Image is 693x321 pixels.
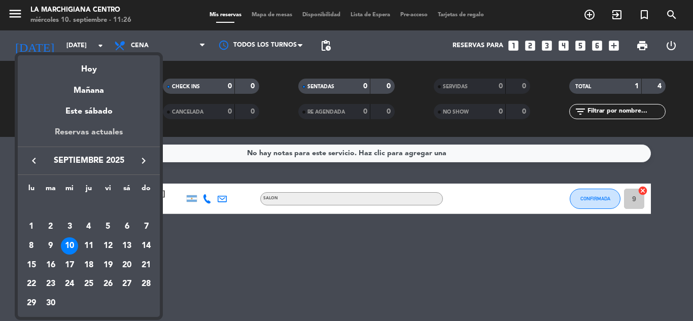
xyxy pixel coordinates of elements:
[99,218,117,235] div: 5
[28,155,40,167] i: keyboard_arrow_left
[60,275,79,294] td: 24 de septiembre de 2025
[22,198,156,218] td: SEP.
[41,183,60,198] th: martes
[118,218,135,235] div: 6
[42,218,59,235] div: 2
[61,257,78,274] div: 17
[118,183,137,198] th: sábado
[41,218,60,237] td: 2 de septiembre de 2025
[23,295,40,312] div: 29
[60,256,79,275] td: 17 de septiembre de 2025
[118,276,135,293] div: 27
[98,236,118,256] td: 12 de septiembre de 2025
[22,256,41,275] td: 15 de septiembre de 2025
[18,77,160,97] div: Mañana
[118,257,135,274] div: 20
[41,236,60,256] td: 9 de septiembre de 2025
[118,237,135,255] div: 13
[42,257,59,274] div: 16
[137,155,150,167] i: keyboard_arrow_right
[43,154,134,167] span: septiembre 2025
[41,294,60,313] td: 30 de septiembre de 2025
[137,257,155,274] div: 21
[42,276,59,293] div: 23
[99,257,117,274] div: 19
[18,55,160,76] div: Hoy
[60,218,79,237] td: 3 de septiembre de 2025
[98,183,118,198] th: viernes
[80,276,97,293] div: 25
[136,236,156,256] td: 14 de septiembre de 2025
[60,183,79,198] th: miércoles
[61,218,78,235] div: 3
[18,126,160,147] div: Reservas actuales
[136,218,156,237] td: 7 de septiembre de 2025
[79,256,98,275] td: 18 de septiembre de 2025
[79,275,98,294] td: 25 de septiembre de 2025
[22,183,41,198] th: lunes
[118,218,137,237] td: 6 de septiembre de 2025
[136,275,156,294] td: 28 de septiembre de 2025
[22,275,41,294] td: 22 de septiembre de 2025
[137,237,155,255] div: 14
[80,257,97,274] div: 18
[23,237,40,255] div: 8
[41,275,60,294] td: 23 de septiembre de 2025
[137,218,155,235] div: 7
[80,237,97,255] div: 11
[25,154,43,167] button: keyboard_arrow_left
[60,236,79,256] td: 10 de septiembre de 2025
[23,257,40,274] div: 15
[23,276,40,293] div: 22
[99,237,117,255] div: 12
[136,256,156,275] td: 21 de septiembre de 2025
[42,237,59,255] div: 9
[41,256,60,275] td: 16 de septiembre de 2025
[98,256,118,275] td: 19 de septiembre de 2025
[136,183,156,198] th: domingo
[61,237,78,255] div: 10
[22,294,41,313] td: 29 de septiembre de 2025
[79,183,98,198] th: jueves
[79,218,98,237] td: 4 de septiembre de 2025
[18,97,160,126] div: Este sábado
[42,295,59,312] div: 30
[134,154,153,167] button: keyboard_arrow_right
[79,236,98,256] td: 11 de septiembre de 2025
[99,276,117,293] div: 26
[98,275,118,294] td: 26 de septiembre de 2025
[23,218,40,235] div: 1
[118,275,137,294] td: 27 de septiembre de 2025
[137,276,155,293] div: 28
[22,218,41,237] td: 1 de septiembre de 2025
[61,276,78,293] div: 24
[118,256,137,275] td: 20 de septiembre de 2025
[22,236,41,256] td: 8 de septiembre de 2025
[80,218,97,235] div: 4
[98,218,118,237] td: 5 de septiembre de 2025
[118,236,137,256] td: 13 de septiembre de 2025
